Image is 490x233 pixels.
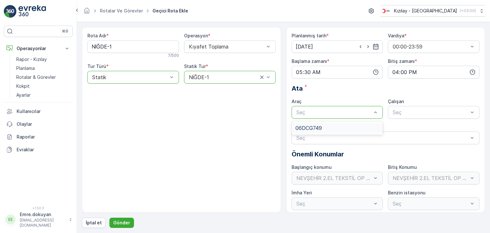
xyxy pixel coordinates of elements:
[5,214,16,225] div: EE
[388,33,404,38] label: Vardiya
[100,8,143,13] a: Rotalar ve Görevler
[17,121,70,127] p: Olaylar
[151,8,189,14] span: Geçici Rota Ekle
[184,64,206,69] label: Statik Tur
[296,109,372,116] p: Seç
[292,164,332,170] label: Başlangıç konumu
[388,58,415,64] label: Bitiş zamanı
[292,99,301,104] label: Araç
[87,33,106,38] label: Rota Adı
[388,190,426,195] label: Benzin istasyonu
[113,220,130,226] p: Gönder
[14,64,73,73] a: Planlama
[292,33,326,38] label: Planlanmış tarih
[62,29,68,34] p: ⌘B
[86,220,102,226] p: İptal et
[292,58,327,64] label: Başlama zamanı
[4,206,73,210] span: v 1.50.3
[16,92,31,98] p: Ayarlar
[87,64,106,69] label: Tur Türü
[16,65,35,71] p: Planlama
[20,211,66,218] p: Emre.dokuyan
[4,42,73,55] button: Operasyonlar
[460,8,476,13] p: ( +03:00 )
[17,45,60,52] p: Operasyonlar
[380,5,485,17] button: Kızılay - [GEOGRAPHIC_DATA](+03:00)
[295,125,322,131] span: 06DCG749
[380,7,391,14] img: k%C4%B1z%C4%B1lay_D5CCths_t1JZB0k.png
[109,218,134,228] button: Gönder
[20,218,66,228] p: [EMAIL_ADDRESS][DOMAIN_NAME]
[16,83,30,89] p: Kokpit
[17,147,70,153] p: Evraklar
[292,40,383,53] input: dd/mm/yyyy
[14,55,73,64] a: Rapor - Kızılay
[393,109,468,116] p: Seç
[292,190,312,195] label: İmha Yeri
[4,211,73,228] button: EEEmre.dokuyan[EMAIL_ADDRESS][DOMAIN_NAME]
[4,131,73,143] a: Raporlar
[388,99,404,104] label: Çalışan
[19,5,46,18] img: logo_light-DOdMpM7g.png
[17,134,70,140] p: Raporlar
[14,91,73,100] a: Ayarlar
[14,73,73,82] a: Rotalar & Görevler
[388,164,417,170] label: Bitiş Konumu
[4,143,73,156] a: Evraklar
[184,33,208,38] label: Operasyon
[16,74,56,80] p: Rotalar & Görevler
[14,82,73,91] a: Kokpit
[4,118,73,131] a: Olaylar
[394,8,457,14] p: Kızılay - [GEOGRAPHIC_DATA]
[4,105,73,118] a: Kullanıcılar
[17,108,70,115] p: Kullanıcılar
[83,10,90,15] a: Ana Sayfa
[292,149,480,159] p: Önemli Konumlar
[4,5,17,18] img: logo
[292,84,303,93] span: Ata
[16,56,47,63] p: Rapor - Kızılay
[82,218,106,228] button: İptal et
[168,53,179,58] p: 7 / 500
